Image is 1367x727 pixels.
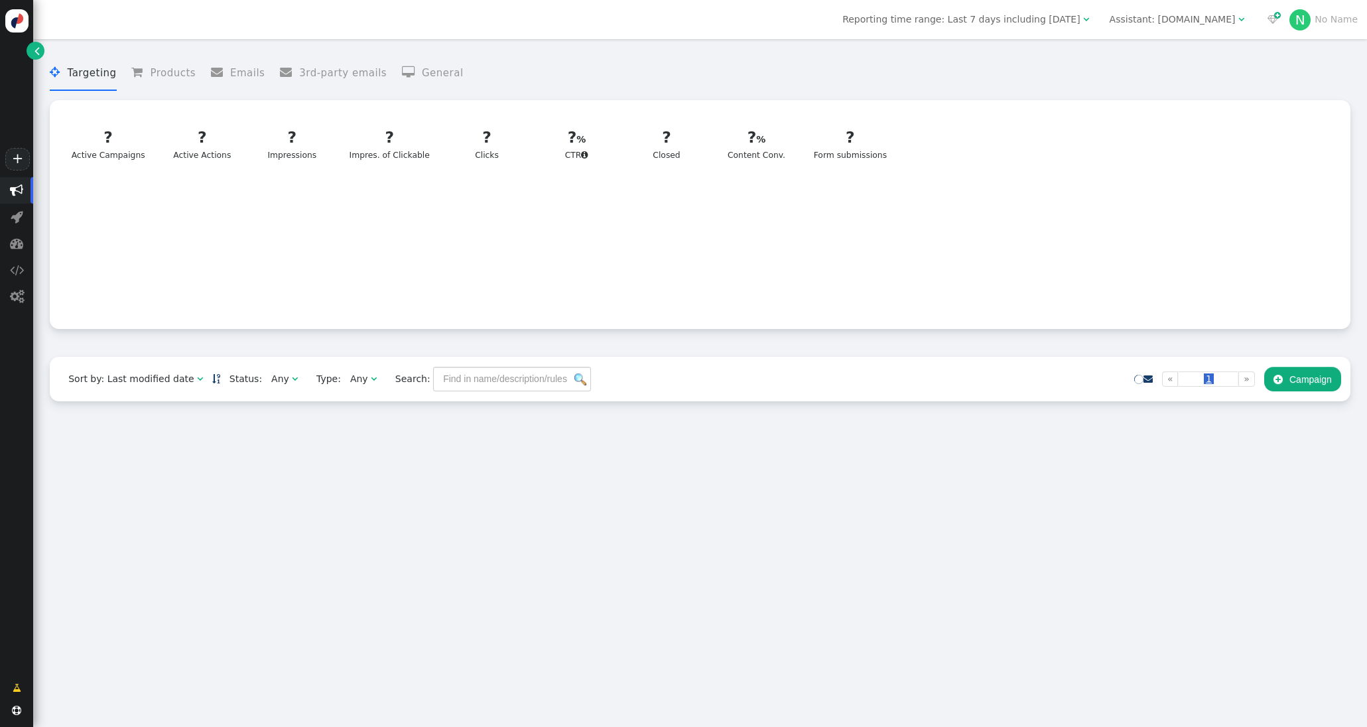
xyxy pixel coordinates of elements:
[280,66,299,78] span: 
[27,42,44,60] a: 
[1268,15,1278,24] span: 
[63,118,153,170] a: ?Active Campaigns
[5,148,29,170] a: +
[10,263,24,277] span: 
[197,374,203,383] span: 
[34,44,40,58] span: 
[1273,374,1283,385] span: 
[433,367,591,391] input: Find in name/description/rules
[131,56,196,91] li: Products
[454,126,520,162] div: Clicks
[1238,15,1244,24] span: 
[11,210,23,224] span: 
[292,374,298,383] span: 
[536,118,618,170] a: ?CTR
[1162,371,1179,387] a: «
[212,373,220,384] a: 
[350,372,368,386] div: Any
[50,66,67,78] span: 
[13,681,21,695] span: 
[10,290,24,303] span: 
[625,118,707,170] a: ?Closed
[1289,9,1311,31] div: N
[1264,367,1341,391] button: Campaign
[1143,373,1153,384] a: 
[402,66,422,78] span: 
[259,126,325,149] div: ?
[72,126,145,149] div: ?
[131,66,150,78] span: 
[574,373,586,385] img: icon_search.png
[805,118,895,170] a: ?Form submissions
[251,118,333,170] a: ?Impressions
[814,126,887,149] div: ?
[634,126,700,162] div: Closed
[211,56,265,91] li: Emails
[12,706,21,715] span: 
[386,373,430,384] span: Search:
[350,126,430,149] div: ?
[371,374,377,383] span: 
[170,126,235,149] div: ?
[212,374,220,383] span: Sorted in descending order
[72,126,145,162] div: Active Campaigns
[842,14,1080,25] span: Reporting time range: Last 7 days including [DATE]
[581,151,588,159] span: 
[446,118,527,170] a: ?Clicks
[716,118,797,170] a: ?Content Conv.
[307,372,341,386] span: Type:
[161,118,243,170] a: ?Active Actions
[634,126,700,149] div: ?
[544,126,610,149] div: ?
[724,126,789,149] div: ?
[3,676,31,700] a: 
[1204,373,1214,384] span: 1
[170,126,235,162] div: Active Actions
[5,9,29,33] img: logo-icon.svg
[544,126,610,162] div: CTR
[280,56,387,91] li: 3rd-party emails
[350,126,430,162] div: Impres. of Clickable
[211,66,230,78] span: 
[68,372,194,386] div: Sort by: Last modified date
[1289,14,1358,25] a: NNo Name
[10,237,23,250] span: 
[50,56,116,91] li: Targeting
[1238,371,1255,387] a: »
[1110,13,1236,27] div: Assistant: [DOMAIN_NAME]
[1083,15,1089,24] span: 
[814,126,887,162] div: Form submissions
[271,372,289,386] div: Any
[402,56,464,91] li: General
[10,184,23,197] span: 
[259,126,325,162] div: Impressions
[724,126,789,162] div: Content Conv.
[454,126,520,149] div: ?
[220,372,262,386] span: Status:
[341,118,438,170] a: ?Impres. of Clickable
[1143,374,1153,383] span: 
